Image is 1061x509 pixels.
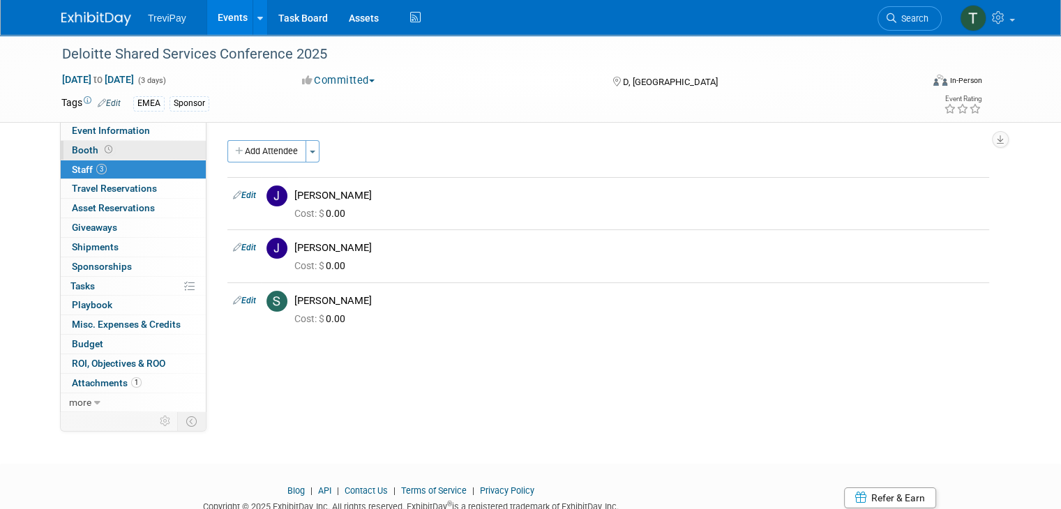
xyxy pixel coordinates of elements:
[148,13,186,24] span: TreviPay
[61,354,206,373] a: ROI, Objectives & ROO
[72,299,112,310] span: Playbook
[294,313,351,324] span: 0.00
[72,222,117,233] span: Giveaways
[72,358,165,369] span: ROI, Objectives & ROO
[896,13,928,24] span: Search
[69,397,91,408] span: more
[72,125,150,136] span: Event Information
[133,96,165,111] div: EMEA
[61,315,206,334] a: Misc. Expenses & Credits
[61,141,206,160] a: Booth
[61,257,206,276] a: Sponsorships
[137,76,166,85] span: (3 days)
[480,485,534,496] a: Privacy Policy
[307,485,316,496] span: |
[61,374,206,393] a: Attachments1
[266,291,287,312] img: S.jpg
[960,5,986,31] img: Tara DePaepe
[233,190,256,200] a: Edit
[153,412,178,430] td: Personalize Event Tab Strip
[72,202,155,213] span: Asset Reservations
[390,485,399,496] span: |
[294,260,326,271] span: Cost: $
[401,485,467,496] a: Terms of Service
[844,487,936,508] a: Refer & Earn
[91,74,105,85] span: to
[266,238,287,259] img: J.jpg
[72,164,107,175] span: Staff
[61,199,206,218] a: Asset Reservations
[72,261,132,272] span: Sponsorships
[294,260,351,271] span: 0.00
[294,208,351,219] span: 0.00
[233,296,256,305] a: Edit
[469,485,478,496] span: |
[72,241,119,252] span: Shipments
[333,485,343,496] span: |
[57,42,904,67] div: Deloitte Shared Services Conference 2025
[933,75,947,86] img: Format-Inperson.png
[61,218,206,237] a: Giveaways
[878,6,942,31] a: Search
[846,73,982,93] div: Event Format
[72,319,181,330] span: Misc. Expenses & Credits
[102,144,115,155] span: Booth not reserved yet
[61,238,206,257] a: Shipments
[61,393,206,412] a: more
[949,75,982,86] div: In-Person
[345,485,388,496] a: Contact Us
[944,96,981,102] div: Event Rating
[61,296,206,314] a: Playbook
[131,377,142,388] span: 1
[294,313,326,324] span: Cost: $
[294,189,984,202] div: [PERSON_NAME]
[72,144,115,155] span: Booth
[294,208,326,219] span: Cost: $
[318,485,331,496] a: API
[72,377,142,388] span: Attachments
[170,96,209,111] div: Sponsor
[96,164,107,174] span: 3
[61,73,135,86] span: [DATE] [DATE]
[294,241,984,254] div: [PERSON_NAME]
[233,243,256,252] a: Edit
[61,179,206,198] a: Travel Reservations
[72,338,103,349] span: Budget
[227,140,306,162] button: Add Attendee
[70,280,95,291] span: Tasks
[447,500,452,508] sup: ®
[178,412,206,430] td: Toggle Event Tabs
[287,485,305,496] a: Blog
[72,183,157,194] span: Travel Reservations
[61,12,131,26] img: ExhibitDay
[61,277,206,296] a: Tasks
[297,73,380,88] button: Committed
[61,96,121,112] td: Tags
[61,160,206,179] a: Staff3
[294,294,984,307] div: [PERSON_NAME]
[61,335,206,354] a: Budget
[266,185,287,206] img: J.jpg
[623,77,718,87] span: D, [GEOGRAPHIC_DATA]
[61,121,206,140] a: Event Information
[98,98,121,108] a: Edit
